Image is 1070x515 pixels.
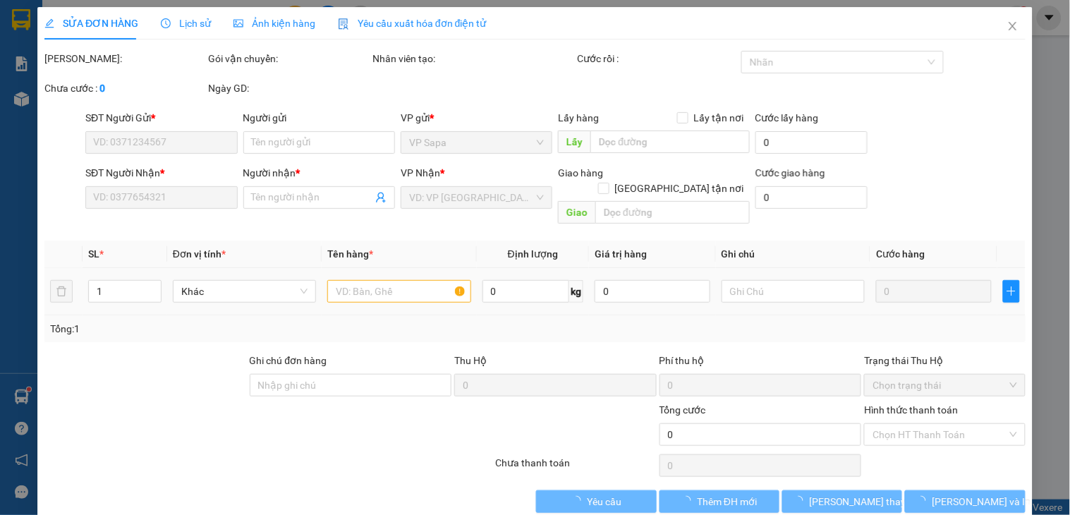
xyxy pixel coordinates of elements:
div: SĐT Người Gửi [85,110,237,126]
span: Chọn trạng thái [873,375,1016,396]
span: Tên hàng [327,248,373,260]
div: Chưa cước : [44,80,205,96]
button: [PERSON_NAME] thay đổi [782,490,902,513]
span: loading [681,496,697,506]
b: [DOMAIN_NAME] [188,11,341,35]
span: Yêu cầu [587,494,621,509]
span: SỬA ĐƠN HÀNG [44,18,138,29]
span: Khác [181,281,308,302]
span: Giao [559,201,596,224]
span: Lấy [559,131,591,153]
span: Giá trị hàng [595,248,647,260]
label: Cước giao hàng [755,167,825,178]
div: Chưa thanh toán [494,455,657,480]
input: Cước giao hàng [755,186,868,209]
b: Sao Việt [85,33,172,56]
input: Ghi Chú [722,280,865,303]
button: [PERSON_NAME] và In [906,490,1026,513]
input: 0 [876,280,992,303]
span: Lấy tận nơi [688,110,750,126]
span: plus [1004,286,1019,297]
h2: VP Nhận: VP Nhận 779 Giải Phóng [74,82,341,215]
div: Nhân viên tạo: [372,51,575,66]
h2: 82Y5QW5R [8,82,114,105]
span: [GEOGRAPHIC_DATA] tận nơi [609,181,750,196]
img: logo.jpg [8,11,78,82]
span: Thêm ĐH mới [697,494,757,509]
div: Trạng thái Thu Hộ [864,353,1025,368]
span: VP Sapa [409,132,544,153]
input: Dọc đường [591,131,750,153]
input: VD: Bàn, Ghế [327,280,470,303]
span: picture [233,18,243,28]
button: Close [993,7,1033,47]
div: Người nhận [243,165,395,181]
span: Cước hàng [876,248,925,260]
span: loading [571,496,587,506]
span: Ảnh kiện hàng [233,18,315,29]
span: Thu Hộ [454,355,487,366]
div: Tổng: 1 [50,321,414,337]
span: clock-circle [161,18,171,28]
span: Lấy hàng [559,112,600,123]
div: Người gửi [243,110,395,126]
div: Cước rồi : [578,51,738,66]
span: VP Nhận [401,167,440,178]
span: Tổng cước [659,404,706,416]
span: Đơn vị tính [173,248,226,260]
span: user-add [375,192,387,203]
div: [PERSON_NAME]: [44,51,205,66]
th: Ghi chú [716,241,870,268]
input: Ghi chú đơn hàng [250,374,452,396]
input: Dọc đường [596,201,750,224]
button: delete [50,280,73,303]
span: kg [569,280,583,303]
span: Giao hàng [559,167,604,178]
div: SĐT Người Nhận [85,165,237,181]
label: Ghi chú đơn hàng [250,355,327,366]
span: loading [917,496,932,506]
b: 0 [99,83,105,94]
span: close [1007,20,1019,32]
input: Cước lấy hàng [755,131,868,154]
span: Yêu cầu xuất hóa đơn điện tử [338,18,487,29]
div: Phí thu hộ [659,353,862,374]
span: [PERSON_NAME] thay đổi [809,494,922,509]
button: Thêm ĐH mới [659,490,779,513]
span: Lịch sử [161,18,211,29]
label: Hình thức thanh toán [864,404,958,416]
label: Cước lấy hàng [755,112,819,123]
button: Yêu cầu [537,490,657,513]
div: Ngày GD: [209,80,370,96]
img: icon [338,18,349,30]
span: Định lượng [508,248,558,260]
span: SL [88,248,99,260]
span: edit [44,18,54,28]
div: Gói vận chuyển: [209,51,370,66]
span: [PERSON_NAME] và In [932,494,1031,509]
button: plus [1003,280,1020,303]
div: VP gửi [401,110,552,126]
span: loading [794,496,809,506]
